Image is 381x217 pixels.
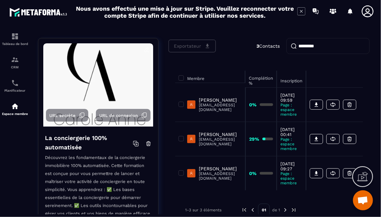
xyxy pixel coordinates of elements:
[199,97,242,103] p: [PERSON_NAME]
[185,208,221,212] p: 1-3 sur 3 éléments
[353,190,373,210] div: Ouvrir le chat
[2,27,28,51] a: formationformationTableau de bord
[199,132,242,137] p: [PERSON_NAME]
[45,133,133,152] h4: La conciergerie 100% automatisée
[76,5,294,19] h2: Nous avons effectué une mise à jour sur Stripe. Veuillez reconnecter votre compte Stripe afin de ...
[256,43,280,49] p: Contacts
[49,113,76,118] span: URL secrète
[187,166,242,181] a: [PERSON_NAME][EMAIL_ADDRESS][DOMAIN_NAME]
[280,127,302,137] p: [DATE] 00:41
[258,204,270,216] p: 01
[2,65,28,69] p: CRM
[280,171,302,185] p: Page : espace membre
[2,74,28,97] a: schedulerschedulerPlanificateur
[280,93,302,103] p: [DATE] 09:59
[46,109,88,122] button: URL secrète
[256,43,259,49] strong: 3
[250,207,256,213] img: prev
[249,171,256,176] strong: 0%
[2,112,28,116] p: Espace membre
[280,103,302,117] p: Page : espace membre
[199,171,242,181] p: [EMAIL_ADDRESS][DOMAIN_NAME]
[282,207,288,213] img: next
[272,207,280,213] p: de 1
[11,102,19,110] img: automations
[2,42,28,46] p: Tableau de bord
[277,71,306,88] th: Inscription
[199,137,242,146] p: [EMAIL_ADDRESS][DOMAIN_NAME]
[99,113,138,118] span: URL de connexion
[187,132,242,146] a: [PERSON_NAME][EMAIL_ADDRESS][DOMAIN_NAME]
[43,43,153,127] img: background
[11,32,19,40] img: formation
[2,97,28,121] a: automationsautomationsEspace membre
[291,207,297,213] img: next
[249,136,259,142] strong: 29%
[96,109,151,122] button: URL de connexion
[187,97,242,112] a: [PERSON_NAME][EMAIL_ADDRESS][DOMAIN_NAME]
[199,166,242,171] p: [PERSON_NAME]
[11,79,19,87] img: scheduler
[175,71,245,83] th: Membre
[2,89,28,92] p: Planificateur
[280,137,302,151] p: Page : espace membre
[2,51,28,74] a: formationformationCRM
[9,6,69,18] img: logo
[11,56,19,64] img: formation
[280,161,302,171] p: [DATE] 09:27
[241,207,247,213] img: prev
[245,71,277,88] th: Complétion %
[199,103,242,112] p: [EMAIL_ADDRESS][DOMAIN_NAME]
[249,102,256,107] strong: 0%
